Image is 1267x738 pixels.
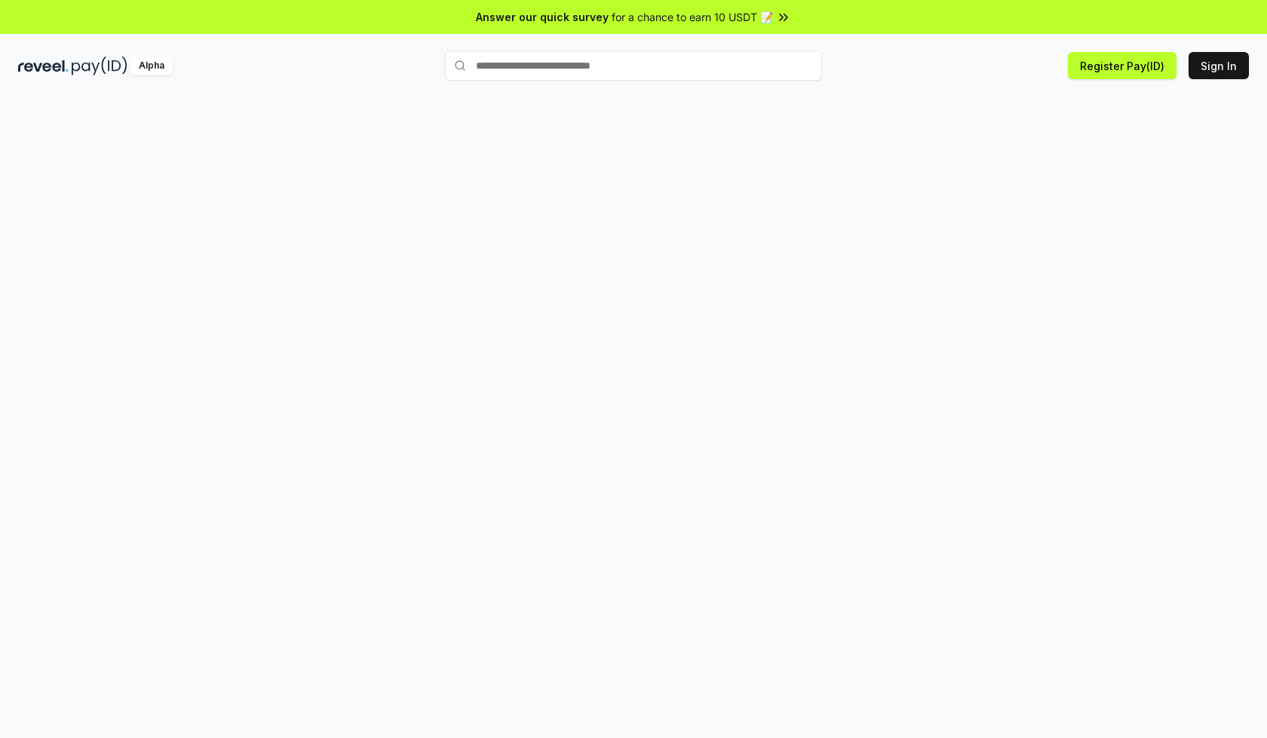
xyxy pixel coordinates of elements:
[612,9,773,25] span: for a chance to earn 10 USDT 📝
[1068,52,1176,79] button: Register Pay(ID)
[18,57,69,75] img: reveel_dark
[72,57,127,75] img: pay_id
[1189,52,1249,79] button: Sign In
[130,57,173,75] div: Alpha
[476,9,609,25] span: Answer our quick survey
